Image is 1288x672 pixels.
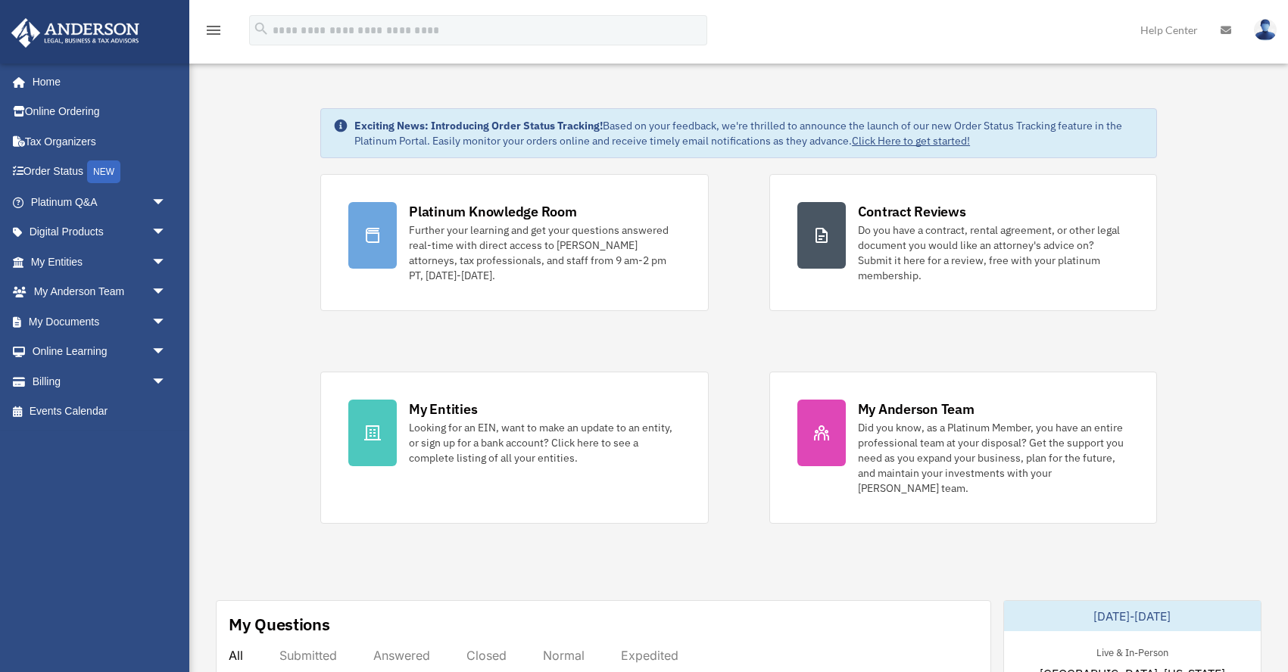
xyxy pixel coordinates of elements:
div: NEW [87,160,120,183]
div: Normal [543,648,585,663]
a: Order StatusNEW [11,157,189,188]
div: Based on your feedback, we're thrilled to announce the launch of our new Order Status Tracking fe... [354,118,1144,148]
div: Submitted [279,648,337,663]
span: arrow_drop_down [151,247,182,278]
a: Contract Reviews Do you have a contract, rental agreement, or other legal document you would like... [769,174,1157,311]
a: My Documentsarrow_drop_down [11,306,189,337]
div: Do you have a contract, rental agreement, or other legal document you would like an attorney's ad... [858,222,1129,283]
a: menu [204,26,223,39]
i: search [253,20,270,37]
div: [DATE]-[DATE] [1004,601,1261,631]
span: arrow_drop_down [151,337,182,368]
span: arrow_drop_down [151,277,182,308]
div: Expedited [621,648,678,663]
div: Platinum Knowledge Room [409,202,577,221]
div: Closed [466,648,507,663]
div: Did you know, as a Platinum Member, you have an entire professional team at your disposal? Get th... [858,420,1129,496]
div: My Entities [409,400,477,418]
div: All [229,648,243,663]
a: Digital Productsarrow_drop_down [11,217,189,247]
div: Looking for an EIN, want to make an update to an entity, or sign up for a bank account? Click her... [409,420,680,465]
span: arrow_drop_down [151,306,182,338]
i: menu [204,21,223,39]
span: arrow_drop_down [151,187,182,218]
div: Answered [373,648,430,663]
a: My Entities Looking for an EIN, want to make an update to an entity, or sign up for a bank accoun... [320,372,708,524]
span: arrow_drop_down [151,366,182,397]
a: Platinum Knowledge Room Further your learning and get your questions answered real-time with dire... [320,174,708,311]
span: arrow_drop_down [151,217,182,248]
a: Online Ordering [11,97,189,127]
a: My Anderson Teamarrow_drop_down [11,277,189,307]
a: My Entitiesarrow_drop_down [11,247,189,277]
img: Anderson Advisors Platinum Portal [7,18,144,48]
div: Further your learning and get your questions answered real-time with direct access to [PERSON_NAM... [409,222,680,283]
a: Home [11,67,182,97]
a: Online Learningarrow_drop_down [11,337,189,367]
a: Tax Organizers [11,126,189,157]
a: Billingarrow_drop_down [11,366,189,397]
a: Events Calendar [11,397,189,427]
img: User Pic [1254,19,1277,41]
div: Live & In-Person [1084,643,1180,659]
div: Contract Reviews [858,202,966,221]
strong: Exciting News: Introducing Order Status Tracking! [354,119,603,132]
a: Platinum Q&Aarrow_drop_down [11,187,189,217]
div: My Anderson Team [858,400,975,418]
a: Click Here to get started! [852,134,970,148]
a: My Anderson Team Did you know, as a Platinum Member, you have an entire professional team at your... [769,372,1157,524]
div: My Questions [229,613,330,636]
